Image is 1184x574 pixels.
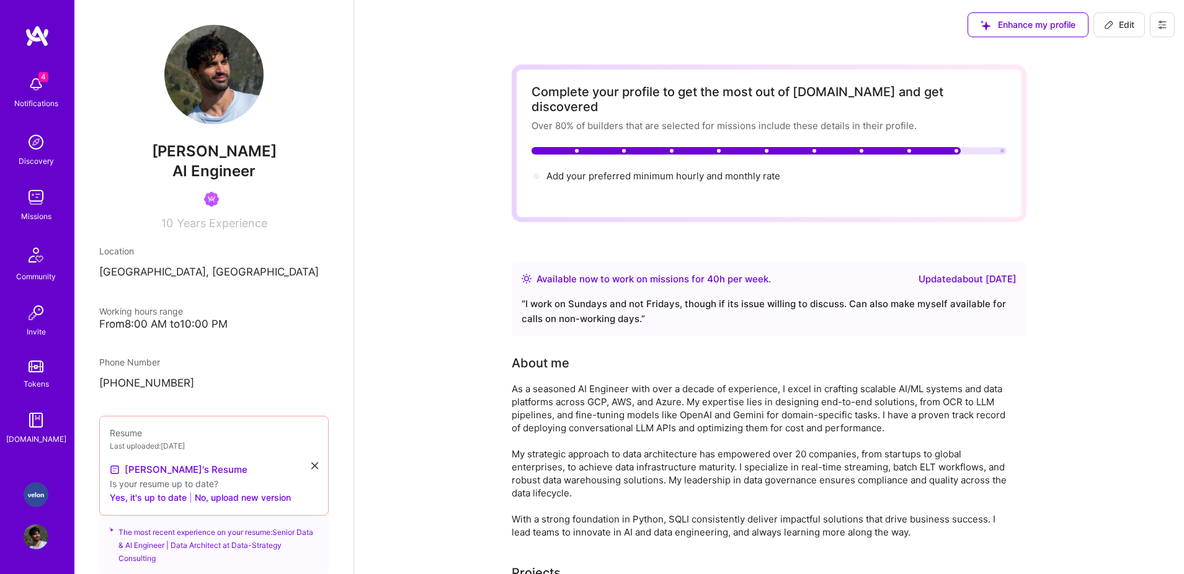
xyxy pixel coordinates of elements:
[21,240,51,270] img: Community
[6,433,66,446] div: [DOMAIN_NAME]
[536,272,771,287] div: Available now to work on missions for h per week .
[99,244,329,258] div: Location
[38,72,48,82] span: 4
[24,408,48,433] img: guide book
[99,376,329,391] p: [PHONE_NUMBER]
[27,325,46,338] div: Invite
[110,490,187,505] button: Yes, it's up to date
[532,119,1007,132] div: Over 80% of builders that are selected for missions include these details in their profile.
[110,428,142,438] span: Resume
[99,306,183,316] span: Working hours range
[99,357,160,367] span: Phone Number
[707,273,719,285] span: 40
[20,524,51,549] a: User Avatar
[110,465,120,475] img: Resume
[24,482,48,507] img: Velon: Team for Autonomous Procurement Platform
[19,155,54,168] div: Discovery
[110,462,247,477] a: [PERSON_NAME]'s Resume
[919,272,1017,287] div: Updated about [DATE]
[512,354,569,372] div: About me
[968,12,1088,37] button: Enhance my profile
[24,130,48,155] img: discovery
[99,318,329,331] div: From 8:00 AM to 10:00 PM
[177,217,267,230] span: Years Experience
[522,297,1017,326] div: “ I work on Sundays and not Fridays, though if its issue willing to discuss. Can also make myself...
[522,274,532,284] img: Availability
[14,97,58,110] div: Notifications
[1104,19,1134,31] span: Edit
[24,300,48,325] img: Invite
[24,377,49,390] div: Tokens
[195,490,291,505] button: No, upload new version
[24,185,48,210] img: teamwork
[20,482,51,507] a: Velon: Team for Autonomous Procurement Platform
[161,217,173,230] span: 10
[21,210,51,223] div: Missions
[172,162,256,180] span: AI Engineer
[110,439,318,452] div: Last uploaded: [DATE]
[24,524,48,549] img: User Avatar
[25,25,50,47] img: logo
[99,265,329,280] p: [GEOGRAPHIC_DATA], [GEOGRAPHIC_DATA]
[204,192,219,207] img: Been on Mission
[981,20,990,30] i: icon SuggestedTeams
[16,270,56,283] div: Community
[532,84,1007,114] div: Complete your profile to get the most out of [DOMAIN_NAME] and get discovered
[311,462,318,469] i: icon Close
[99,142,329,161] span: [PERSON_NAME]
[109,526,114,534] i: icon SuggestedTeams
[24,72,48,97] img: bell
[1093,12,1145,37] button: Edit
[29,361,43,372] img: tokens
[110,477,318,490] div: Is your resume up to date?
[164,25,264,124] img: User Avatar
[512,382,1008,539] div: As a seasoned AI Engineer with over a decade of experience, I excel in crafting scalable AI/ML sy...
[546,170,780,182] span: Add your preferred minimum hourly and monthly rate
[981,19,1075,31] span: Enhance my profile
[189,491,192,504] span: |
